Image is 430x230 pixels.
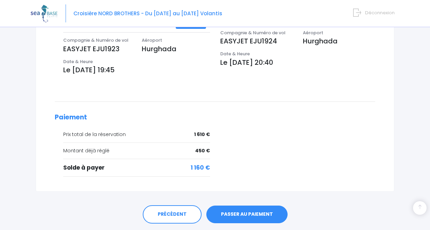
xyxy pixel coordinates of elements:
h2: Paiement [55,114,375,121]
span: Date & Heure [63,58,93,65]
p: Le [DATE] 20:40 [220,57,376,68]
span: 1 160 € [191,164,210,172]
span: Aéroport [303,30,323,36]
span: Aéroport [142,37,162,43]
p: Le [DATE] 19:45 [63,65,210,75]
span: Compagnie & Numéro de vol [220,30,286,36]
span: 450 € [195,147,210,154]
div: Prix total de la réservation [63,131,210,138]
p: EASYJET EJU1924 [220,36,293,46]
a: PRÉCÉDENT [143,205,202,224]
div: Montant déjà réglé [63,147,210,154]
span: Croisière NORD BROTHERS - Du [DATE] au [DATE] Volantis [73,10,222,17]
p: Hurghada [303,36,375,46]
div: Solde à payer [63,164,210,172]
p: Hurghada [142,44,210,54]
a: PASSER AU PAIEMENT [206,206,288,223]
span: Date & Heure [220,51,250,57]
span: 1 610 € [194,131,210,138]
span: Compagnie & Numéro de vol [63,37,128,43]
p: EASYJET EJU1923 [63,44,132,54]
span: Déconnexion [365,9,395,16]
